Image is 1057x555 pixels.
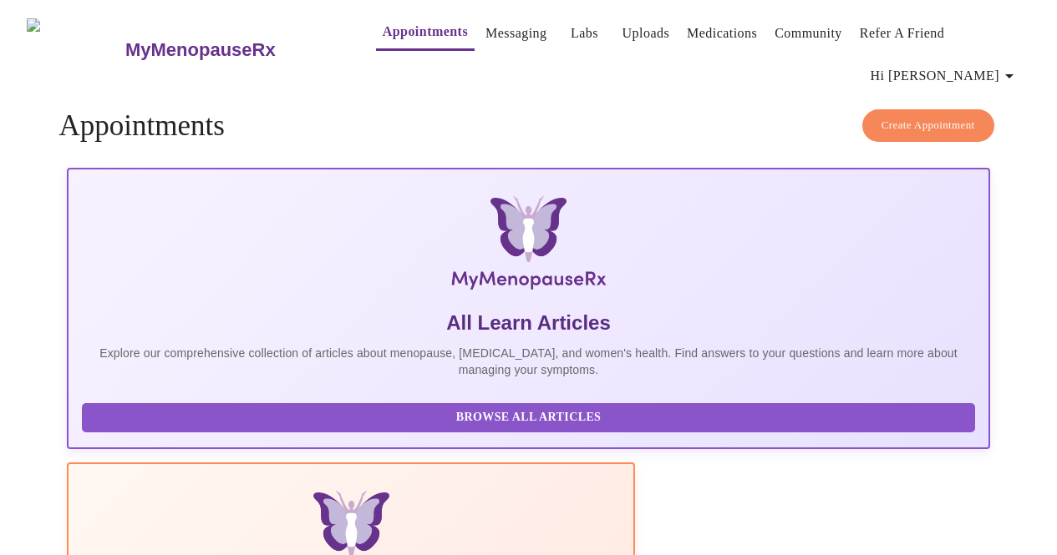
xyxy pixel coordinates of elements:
a: Uploads [623,22,670,45]
button: Hi [PERSON_NAME] [864,59,1026,93]
img: MyMenopauseRx Logo [27,18,123,81]
span: Browse All Articles [99,407,958,428]
button: Labs [558,17,612,50]
button: Uploads [616,17,677,50]
a: Appointments [383,20,468,43]
button: Community [768,17,849,50]
h5: All Learn Articles [82,310,974,336]
a: Medications [687,22,757,45]
p: Explore our comprehensive collection of articles about menopause, [MEDICAL_DATA], and women's hea... [82,345,974,378]
button: Messaging [479,17,553,50]
h4: Appointments [58,109,998,143]
span: Create Appointment [882,116,975,135]
a: MyMenopauseRx [123,21,342,79]
a: Labs [571,22,598,45]
button: Browse All Articles [82,403,974,432]
button: Appointments [376,15,475,51]
a: Refer a Friend [860,22,945,45]
h3: MyMenopauseRx [125,39,276,61]
img: MyMenopauseRx Logo [221,196,836,296]
a: Messaging [485,22,546,45]
a: Community [775,22,842,45]
a: Browse All Articles [82,409,978,423]
button: Refer a Friend [853,17,952,50]
span: Hi [PERSON_NAME] [871,64,1019,88]
button: Medications [680,17,764,50]
button: Create Appointment [862,109,994,142]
